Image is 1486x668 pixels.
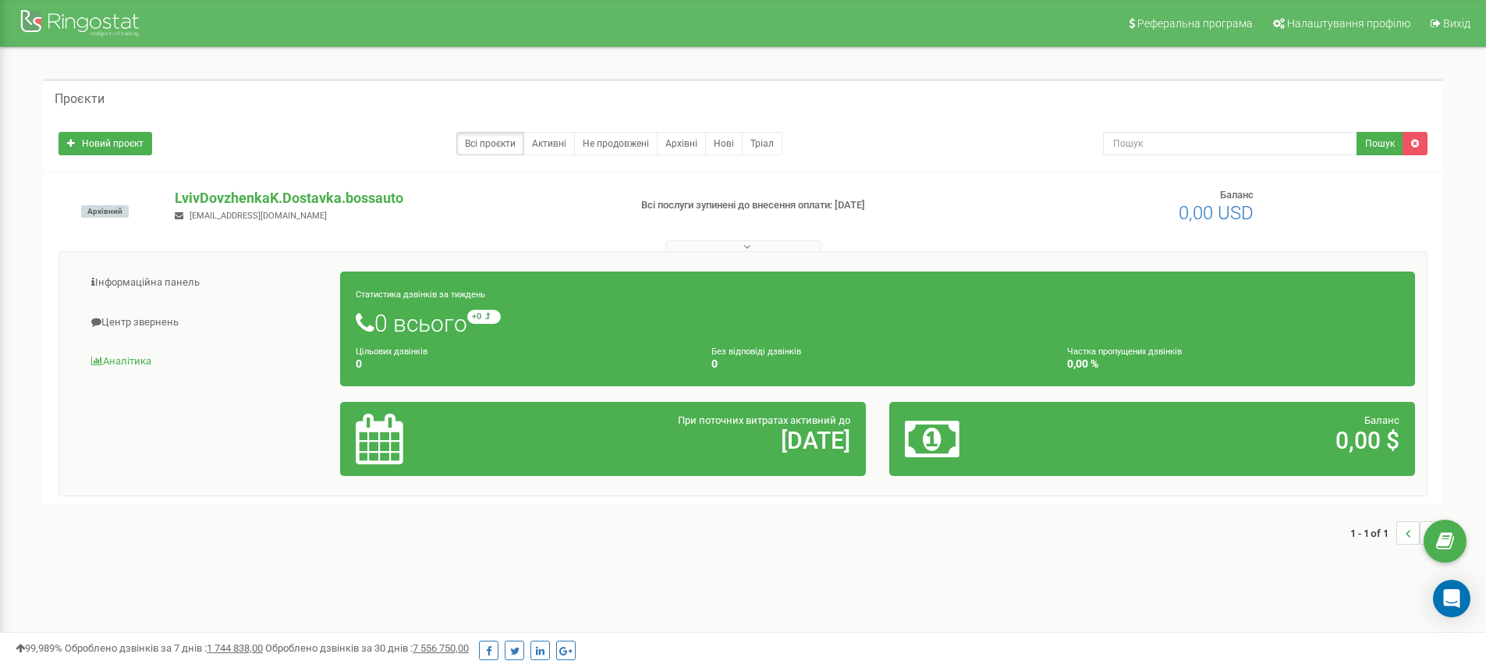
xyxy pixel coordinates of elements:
[16,642,62,654] span: 99,989%
[1103,132,1357,155] input: Пошук
[1350,521,1396,545] span: 1 - 1 of 1
[467,310,501,324] small: +0
[356,346,427,357] small: Цільових дзвінків
[742,132,782,155] a: Тріал
[1350,506,1443,560] nav: ...
[711,346,801,357] small: Без відповіді дзвінків
[190,211,327,221] span: [EMAIL_ADDRESS][DOMAIN_NAME]
[413,642,469,654] u: 7 556 750,00
[356,358,688,370] h4: 0
[356,310,1399,336] h1: 0 всього
[523,132,575,155] a: Активні
[71,264,341,302] a: Інформаційна панель
[265,642,469,654] span: Оброблено дзвінків за 30 днів :
[71,343,341,381] a: Аналiтика
[1067,346,1182,357] small: Частка пропущених дзвінків
[356,290,485,300] small: Статистика дзвінків за тиждень
[1067,358,1399,370] h4: 0,00 %
[1357,132,1403,155] button: Пошук
[456,132,524,155] a: Всі проєкти
[59,132,152,155] a: Новий проєкт
[711,358,1044,370] h4: 0
[1364,414,1399,426] span: Баланс
[678,414,850,426] span: При поточних витратах активний до
[528,428,850,453] h2: [DATE]
[1179,202,1254,224] span: 0,00 USD
[1443,17,1470,30] span: Вихід
[574,132,658,155] a: Не продовжені
[657,132,706,155] a: Архівні
[81,205,129,218] span: Архівний
[705,132,743,155] a: Нові
[1077,428,1399,453] h2: 0,00 $
[207,642,263,654] u: 1 744 838,00
[1287,17,1410,30] span: Налаштування профілю
[641,198,966,213] p: Всі послуги зупинені до внесення оплати: [DATE]
[71,304,341,342] a: Центр звернень
[1220,189,1254,201] span: Баланс
[1433,580,1470,617] div: Open Intercom Messenger
[65,642,263,654] span: Оброблено дзвінків за 7 днів :
[1137,17,1253,30] span: Реферальна програма
[175,188,615,208] p: LvivDovzhenkaK.Dostavka.bossauto
[55,92,105,106] h5: Проєкти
